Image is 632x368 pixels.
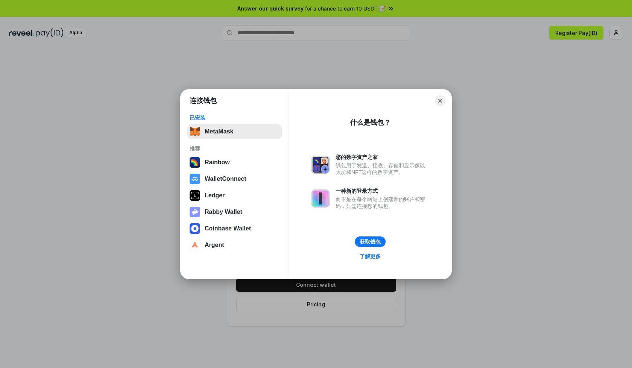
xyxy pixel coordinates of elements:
[355,236,386,247] button: 获取钱包
[190,240,200,250] img: svg+xml,%3Csvg%20width%3D%2228%22%20height%3D%2228%22%20viewBox%3D%220%200%2028%2028%22%20fill%3D...
[205,128,233,135] div: MetaMask
[190,96,217,105] h1: 连接钱包
[205,176,246,182] div: WalletConnect
[190,174,200,184] img: svg+xml,%3Csvg%20width%3D%2228%22%20height%3D%2228%22%20viewBox%3D%220%200%2028%2028%22%20fill%3D...
[190,126,200,137] img: svg+xml,%3Csvg%20fill%3D%22none%22%20height%3D%2233%22%20viewBox%3D%220%200%2035%2033%22%20width%...
[205,192,225,199] div: Ledger
[205,242,224,248] div: Argent
[187,238,282,253] button: Argent
[355,251,385,261] a: 了解更多
[190,114,280,121] div: 已安装
[187,124,282,139] button: MetaMask
[190,223,200,234] img: svg+xml,%3Csvg%20width%3D%2228%22%20height%3D%2228%22%20viewBox%3D%220%200%2028%2028%22%20fill%3D...
[190,207,200,217] img: svg+xml,%3Csvg%20xmlns%3D%22http%3A%2F%2Fwww.w3.org%2F2000%2Fsvg%22%20fill%3D%22none%22%20viewBox...
[311,189,330,207] img: svg+xml,%3Csvg%20xmlns%3D%22http%3A%2F%2Fwww.w3.org%2F2000%2Fsvg%22%20fill%3D%22none%22%20viewBox...
[205,225,251,232] div: Coinbase Wallet
[350,118,390,127] div: 什么是钱包？
[205,159,230,166] div: Rainbow
[435,95,445,106] button: Close
[336,196,429,209] div: 而不是在每个网站上创建新的账户和密码，只需连接您的钱包。
[190,157,200,168] img: svg+xml,%3Csvg%20width%3D%22120%22%20height%3D%22120%22%20viewBox%3D%220%200%20120%20120%22%20fil...
[187,221,282,236] button: Coinbase Wallet
[360,238,381,245] div: 获取钱包
[311,156,330,174] img: svg+xml,%3Csvg%20xmlns%3D%22http%3A%2F%2Fwww.w3.org%2F2000%2Fsvg%22%20fill%3D%22none%22%20viewBox...
[187,155,282,170] button: Rainbow
[187,171,282,186] button: WalletConnect
[187,188,282,203] button: Ledger
[336,188,429,194] div: 一种新的登录方式
[190,190,200,201] img: svg+xml,%3Csvg%20xmlns%3D%22http%3A%2F%2Fwww.w3.org%2F2000%2Fsvg%22%20width%3D%2228%22%20height%3...
[336,162,429,176] div: 钱包用于发送、接收、存储和显示像以太坊和NFT这样的数字资产。
[205,209,242,215] div: Rabby Wallet
[336,154,429,161] div: 您的数字资产之家
[360,253,381,260] div: 了解更多
[190,145,280,152] div: 推荐
[187,204,282,220] button: Rabby Wallet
